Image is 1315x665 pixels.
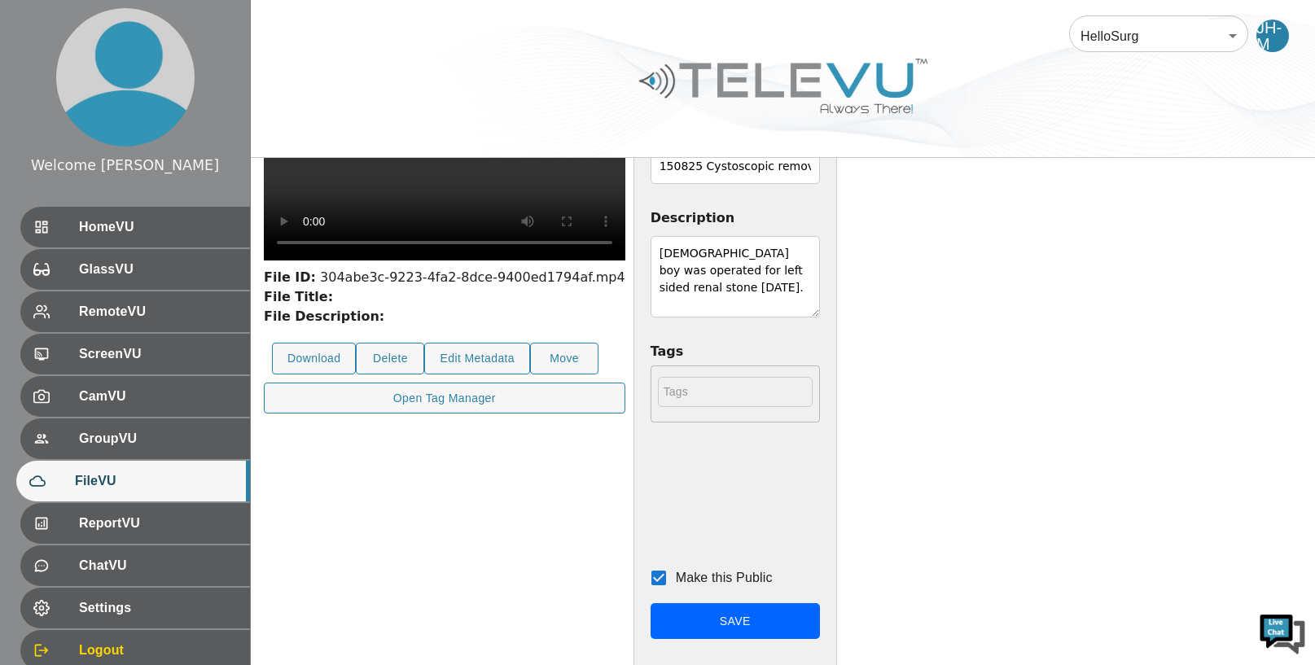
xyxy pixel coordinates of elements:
span: RemoteVU [79,302,237,322]
button: Delete [356,343,424,374]
div: Welcome [PERSON_NAME] [31,155,219,176]
div: ChatVU [20,545,250,586]
strong: File Description: [264,308,384,324]
div: ScreenVU [20,334,250,374]
div: GroupVU [20,418,250,459]
span: ReportVU [79,514,237,533]
div: ReportVU [20,503,250,544]
span: Settings [79,598,237,618]
span: FileVU [75,471,237,491]
span: HomeVU [79,217,237,237]
span: Make this Public [676,570,773,584]
button: Save [651,603,820,640]
span: ScreenVU [79,344,237,364]
span: ChatVU [79,556,237,575]
textarea: [DEMOGRAPHIC_DATA] boy was operated for left sided renal stone [DATE]. [651,236,820,317]
img: Logo [637,52,930,120]
div: JH-M [1256,20,1289,52]
span: GroupVU [79,429,237,448]
div: RemoteVU [20,291,250,332]
button: Edit Metadata [424,343,530,374]
input: Title [651,149,820,184]
button: Move [530,343,598,374]
input: Tags [658,377,813,407]
div: CamVU [20,376,250,417]
strong: File Title: [264,289,333,304]
img: d_736959983_company_1615157101543_736959983 [28,76,68,116]
div: Minimize live chat window [267,8,306,47]
div: Settings [20,588,250,628]
span: GlassVU [79,260,237,279]
div: FileVU [16,461,250,501]
span: CamVU [79,387,237,406]
button: Download [272,343,356,374]
span: We're online! [94,205,225,370]
button: Open Tag Manager [264,383,625,414]
img: profile.png [56,8,195,147]
span: Logout [79,641,237,660]
label: Tags [651,342,820,361]
label: Description [651,208,820,228]
div: GlassVU [20,249,250,290]
div: HelloSurg [1069,13,1248,59]
img: Chat Widget [1258,608,1307,657]
div: 304abe3c-9223-4fa2-8dce-9400ed1794af.mp4 [264,268,625,287]
textarea: Type your message and hit 'Enter' [8,444,310,501]
div: HomeVU [20,207,250,247]
strong: File ID: [264,269,316,285]
div: Chat with us now [85,85,274,107]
